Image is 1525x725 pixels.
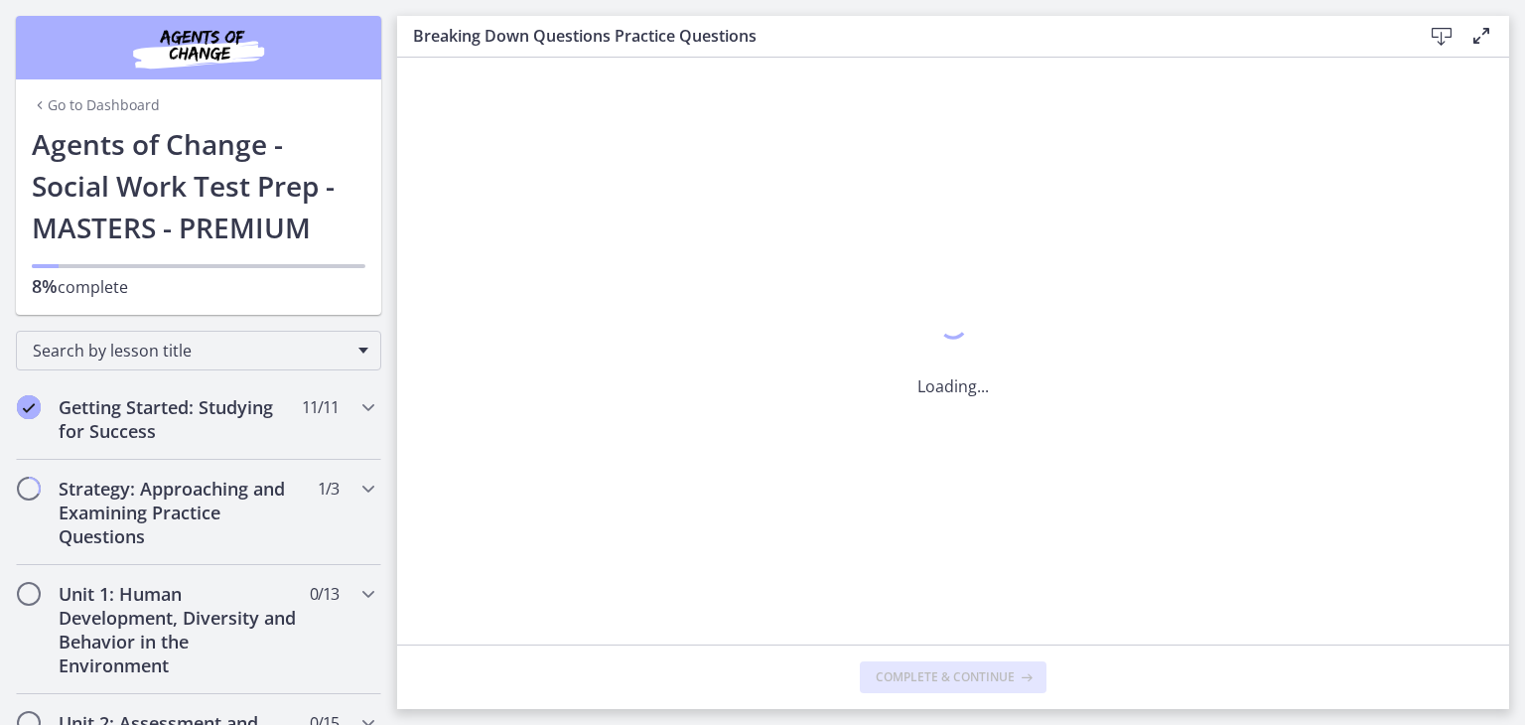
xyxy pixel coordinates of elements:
i: Completed [17,395,41,419]
h1: Agents of Change - Social Work Test Prep - MASTERS - PREMIUM [32,123,365,248]
div: 1 [917,305,989,351]
span: 11 / 11 [302,395,339,419]
span: Complete & continue [876,669,1015,685]
span: 1 / 3 [318,477,339,501]
div: Search by lesson title [16,331,381,370]
a: Go to Dashboard [32,95,160,115]
button: Complete & continue [860,661,1046,693]
p: complete [32,274,365,299]
h3: Breaking Down Questions Practice Questions [413,24,1390,48]
h2: Unit 1: Human Development, Diversity and Behavior in the Environment [59,582,301,677]
h2: Strategy: Approaching and Examining Practice Questions [59,477,301,548]
p: Loading... [917,374,989,398]
span: Search by lesson title [33,340,348,362]
img: Agents of Change Social Work Test Prep [79,24,318,72]
span: 0 / 13 [310,582,339,606]
h2: Getting Started: Studying for Success [59,395,301,443]
span: 8% [32,274,58,298]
